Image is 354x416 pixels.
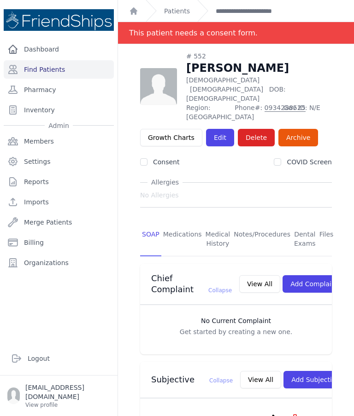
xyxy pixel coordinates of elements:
a: Medications [161,222,204,256]
a: Dashboard [4,40,114,58]
a: Inventory [4,101,114,119]
a: Pharmacy [4,81,114,99]
span: Collapse [209,377,233,384]
div: This patient needs a consent form. [129,22,258,44]
a: Reports [4,173,114,191]
a: Edit [206,129,234,146]
a: Imports [4,193,114,211]
h3: Chief Complaint [151,273,232,295]
a: Medical History [204,222,232,256]
button: Add Subjective [283,371,348,388]
p: Get started by creating a new one. [149,327,323,336]
img: person-242608b1a05df3501eefc295dc1bc67a.jpg [140,68,177,105]
a: Patients [164,6,190,16]
a: Logout [7,349,110,368]
span: [DEMOGRAPHIC_DATA] [190,86,263,93]
h1: [PERSON_NAME] [186,61,332,75]
span: Collapse [208,287,232,294]
label: Consent [153,158,179,166]
button: View All [240,371,281,388]
label: COVID Screen [287,158,332,166]
nav: Tabs [140,222,332,256]
a: Notes/Procedures [232,222,292,256]
h3: No Current Complaint [149,316,323,325]
a: Dental Exams [292,222,318,256]
a: Archive [278,129,318,146]
a: Growth Charts [140,129,202,146]
a: [EMAIL_ADDRESS][DOMAIN_NAME] View profile [7,383,110,409]
a: Members [4,132,114,150]
p: View profile [25,401,110,409]
button: View All [239,275,280,293]
img: Medical Missions EMR [4,9,114,31]
a: Merge Patients [4,213,114,231]
a: Billing [4,233,114,252]
button: Delete [238,129,275,146]
a: SOAP [140,222,161,256]
span: Region: [GEOGRAPHIC_DATA] [186,103,229,121]
span: Gov ID: N/E [283,103,332,121]
a: Find Patients [4,60,114,79]
p: [DEMOGRAPHIC_DATA] [186,75,332,103]
span: Allergies [147,178,183,187]
a: Settings [4,152,114,171]
div: # 552 [186,52,332,61]
h3: Subjective [151,374,233,385]
span: Phone#: [235,103,277,121]
span: No Allergies [140,191,179,200]
span: Admin [45,121,73,130]
div: Notification [118,22,354,44]
button: Add Complaint [283,275,346,293]
a: Files [318,222,336,256]
a: Organizations [4,254,114,272]
p: [EMAIL_ADDRESS][DOMAIN_NAME] [25,383,110,401]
